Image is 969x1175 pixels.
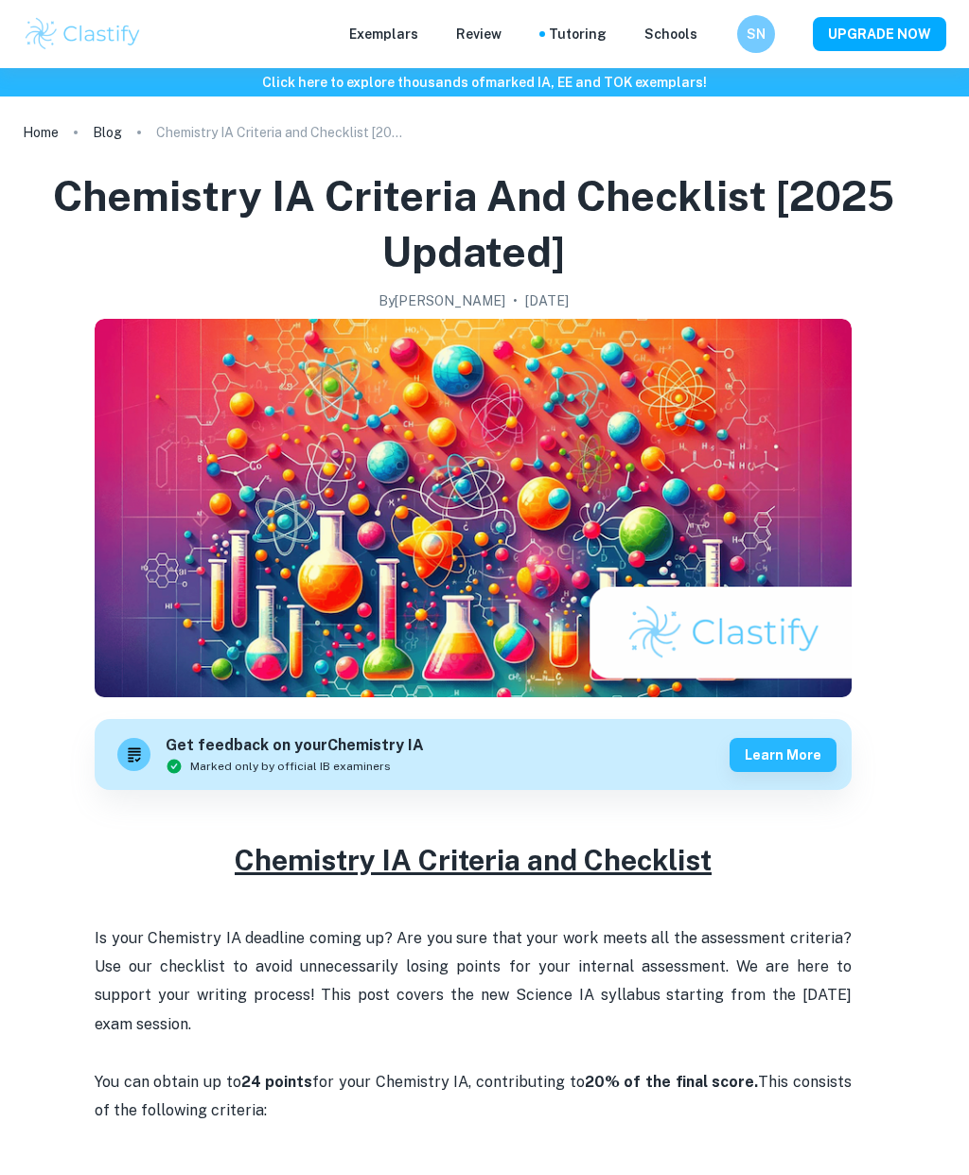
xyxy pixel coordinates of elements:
strong: 20% of the final score. [585,1073,759,1091]
p: Review [456,24,502,44]
button: Learn more [730,738,837,772]
p: You can obtain up to for your Chemistry IA, contributing to This consists of the following criteria: [95,924,852,1154]
p: • [513,290,518,311]
a: Tutoring [549,24,607,44]
h2: [DATE] [525,290,569,311]
h6: Get feedback on your Chemistry IA [166,734,424,758]
button: SN [737,15,775,53]
u: Chemistry IA Criteria and Checklist [235,843,712,877]
a: Blog [93,119,122,146]
img: Clastify logo [23,15,143,53]
button: UPGRADE NOW [813,17,946,51]
h6: Click here to explore thousands of marked IA, EE and TOK exemplars ! [4,72,965,93]
a: Get feedback on yourChemistry IAMarked only by official IB examinersLearn more [95,719,852,790]
a: Home [23,119,59,146]
button: Help and Feedback [713,29,722,39]
img: Chemistry IA Criteria and Checklist [2025 updated] cover image [95,319,852,697]
a: Schools [644,24,697,44]
h2: By [PERSON_NAME] [379,290,505,311]
h6: SN [746,24,767,44]
h1: Chemistry IA Criteria and Checklist [2025 updated] [30,168,916,279]
p: Exemplars [349,24,418,44]
span: Marked only by official IB examiners [190,758,391,775]
p: Chemistry IA Criteria and Checklist [2025 updated] [156,122,402,143]
strong: 24 points [241,1073,313,1091]
span: Is your Chemistry IA deadline coming up? Are you sure that your work meets all the assessment cri... [95,929,855,1033]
